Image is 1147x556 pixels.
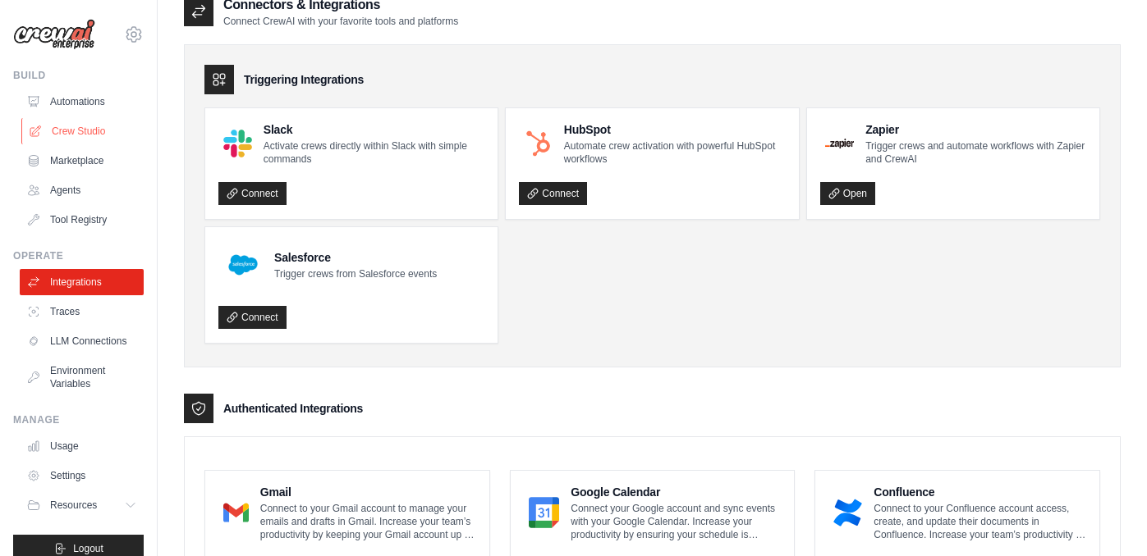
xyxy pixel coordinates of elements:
[874,502,1086,541] p: Connect to your Confluence account access, create, and update their documents in Confluence. Incr...
[874,484,1086,500] h4: Confluence
[20,463,144,489] a: Settings
[825,139,855,148] img: Zapier Logo
[223,400,363,417] h3: Authenticated Integrations
[571,502,781,541] p: Connect your Google account and sync events with your Google Calendar. Increase your productivity...
[13,413,144,426] div: Manage
[223,496,249,529] img: Gmail Logo
[223,245,263,285] img: Salesforce Logo
[20,433,144,459] a: Usage
[244,71,364,88] h3: Triggering Integrations
[20,207,144,233] a: Tool Registry
[274,267,437,280] p: Trigger crews from Salesforce events
[564,121,786,138] h4: HubSpot
[260,502,476,541] p: Connect to your Gmail account to manage your emails and drafts in Gmail. Increase your team’s pro...
[223,130,252,158] img: Slack Logo
[524,130,552,157] img: HubSpot Logo
[865,121,1086,138] h4: Zapier
[519,182,587,205] a: Connect
[820,182,875,205] a: Open
[20,148,144,174] a: Marketplace
[218,306,287,329] a: Connect
[13,249,144,262] div: Operate
[571,484,781,500] h4: Google Calendar
[21,118,145,144] a: Crew Studio
[13,19,95,50] img: Logo
[223,15,458,28] p: Connect CrewAI with your favorite tools and platforms
[20,328,144,354] a: LLM Connections
[13,69,144,82] div: Build
[20,269,144,295] a: Integrations
[73,542,103,555] span: Logout
[20,358,144,397] a: Environment Variables
[564,139,786,166] p: Automate crew activation with powerful HubSpot workflows
[20,299,144,325] a: Traces
[218,182,287,205] a: Connect
[264,121,485,138] h4: Slack
[20,89,144,115] a: Automations
[865,139,1086,166] p: Trigger crews and automate workflows with Zapier and CrewAI
[20,492,144,518] button: Resources
[20,177,144,203] a: Agents
[50,499,97,512] span: Resources
[833,496,862,529] img: Confluence Logo
[529,496,560,529] img: Google Calendar Logo
[274,249,437,266] h4: Salesforce
[260,484,476,500] h4: Gmail
[264,139,485,166] p: Activate crews directly within Slack with simple commands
